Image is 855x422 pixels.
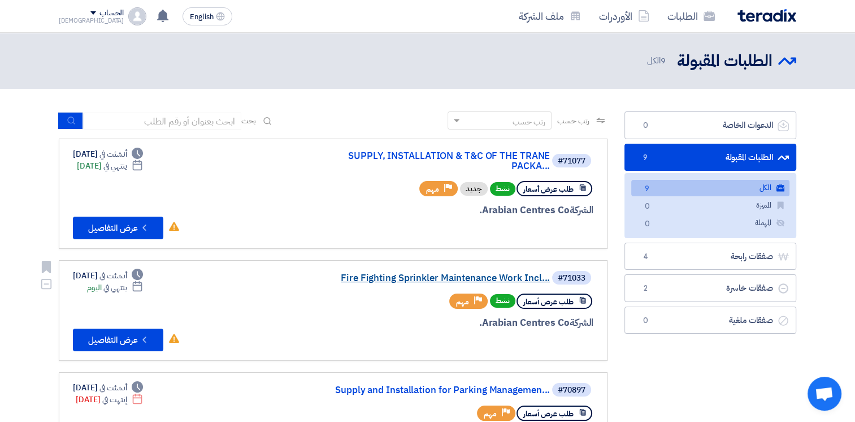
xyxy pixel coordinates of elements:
span: رتب حسب [557,115,589,127]
div: [DATE] [73,270,143,282]
div: Arabian Centres Co. [322,316,593,330]
a: ملف الشركة [510,3,590,29]
button: عرض التفاصيل [73,217,163,239]
span: نشط [490,182,515,196]
a: الكل [631,180,789,196]
span: الشركة [570,203,594,217]
span: 2 [639,283,652,294]
span: مهم [484,408,497,419]
button: عرض التفاصيل [73,329,163,351]
input: ابحث بعنوان أو رقم الطلب [83,113,241,130]
div: #71033 [558,274,585,282]
a: Open chat [808,377,841,411]
a: Supply and Installation for Parking Managemen... [324,385,550,395]
span: نشط [490,294,515,308]
div: [DEMOGRAPHIC_DATA] [59,18,124,24]
div: [DATE] [77,160,143,172]
span: أنشئت في [99,382,127,394]
span: بحث [241,115,256,127]
a: صفقات خاسرة2 [624,274,796,302]
a: صفقات ملغية0 [624,307,796,334]
img: Teradix logo [737,9,796,22]
span: 4 [639,251,652,262]
div: [DATE] [73,382,143,394]
img: profile_test.png [128,7,146,25]
div: Arabian Centres Co. [322,203,593,218]
a: المهملة [631,215,789,231]
div: #71077 [558,157,585,165]
span: 9 [640,183,654,195]
a: الأوردرات [590,3,658,29]
a: الطلبات المقبولة9 [624,144,796,171]
div: رتب حسب [513,116,545,128]
a: صفقات رابحة4 [624,243,796,270]
div: جديد [460,182,488,196]
div: [DATE] [73,148,143,160]
span: طلب عرض أسعار [523,184,574,195]
span: 0 [639,315,652,326]
span: 0 [639,120,652,131]
div: الحساب [99,8,124,18]
span: 9 [639,152,652,163]
a: الدعوات الخاصة0 [624,111,796,139]
h2: الطلبات المقبولة [677,50,772,72]
span: English [190,13,214,21]
span: مهم [456,296,469,307]
a: المميزة [631,197,789,214]
span: مهم [426,184,439,195]
span: طلب عرض أسعار [523,408,574,419]
button: English [183,7,232,25]
div: [DATE] [76,394,143,406]
span: إنتهت في [102,394,127,406]
a: SUPPLY, INSTALLATION & T&C OF THE TRANE PACKA... [324,151,550,171]
span: ينتهي في [103,282,127,294]
span: أنشئت في [99,270,127,282]
a: الطلبات [658,3,724,29]
span: الكل [646,54,668,67]
a: Fire Fighting Sprinkler Maintenance Work Incl... [324,273,550,283]
span: طلب عرض أسعار [523,296,574,307]
span: 0 [640,218,654,230]
span: أنشئت في [99,148,127,160]
span: 0 [640,201,654,213]
span: الشركة [570,316,594,330]
div: #70897 [558,386,585,394]
span: ينتهي في [103,160,127,172]
div: اليوم [87,282,143,294]
span: 9 [661,54,666,67]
